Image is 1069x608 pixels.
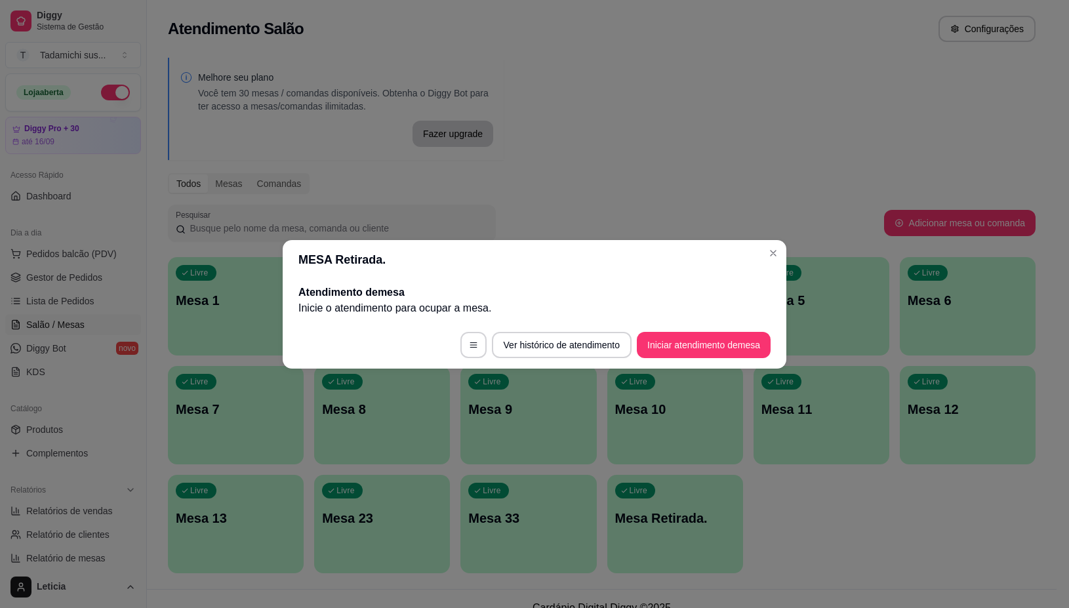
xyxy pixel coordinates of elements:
[492,332,632,358] button: Ver histórico de atendimento
[298,300,771,316] p: Inicie o atendimento para ocupar a mesa .
[637,332,771,358] button: Iniciar atendimento demesa
[763,243,784,264] button: Close
[298,285,771,300] h2: Atendimento de mesa
[283,240,786,279] header: MESA Retirada.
